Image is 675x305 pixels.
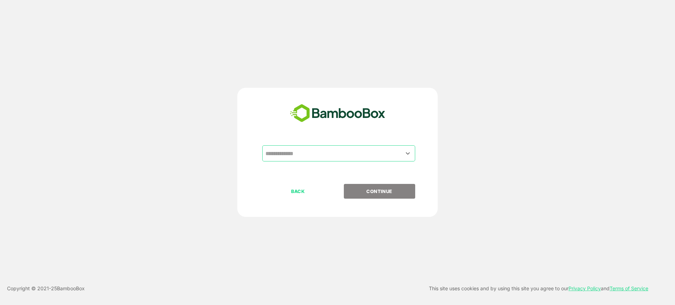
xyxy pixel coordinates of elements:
p: BACK [263,187,333,195]
img: bamboobox [286,102,389,125]
a: Privacy Policy [568,285,601,291]
p: CONTINUE [344,187,414,195]
p: Copyright © 2021- 25 BambooBox [7,284,85,293]
button: BACK [262,184,334,199]
button: CONTINUE [344,184,415,199]
p: This site uses cookies and by using this site you agree to our and [429,284,648,293]
a: Terms of Service [610,285,648,291]
button: Open [403,148,413,158]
